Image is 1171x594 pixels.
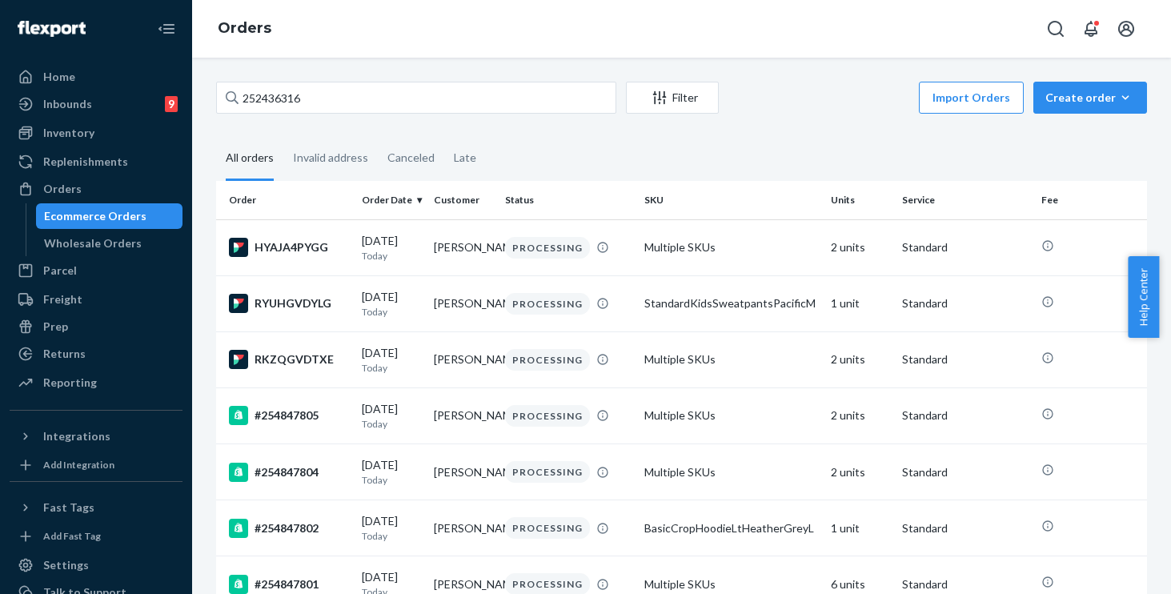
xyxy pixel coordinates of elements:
div: [DATE] [362,457,420,487]
div: [DATE] [362,345,420,375]
div: PROCESSING [505,237,590,259]
div: 9 [165,96,178,112]
th: SKU [638,181,824,219]
a: Home [10,64,182,90]
div: Orders [43,181,82,197]
p: Today [362,305,420,319]
a: Ecommerce Orders [36,203,183,229]
p: Standard [902,351,1029,367]
td: 2 units [824,219,896,275]
div: Inventory [43,125,94,141]
a: Orders [10,176,182,202]
div: Wholesale Orders [44,235,142,251]
td: [PERSON_NAME] [427,275,499,331]
p: Standard [902,520,1029,536]
div: Ecommerce Orders [44,208,146,224]
th: Order [216,181,355,219]
a: Settings [10,552,182,578]
th: Service [896,181,1035,219]
div: Customer [434,193,492,207]
td: [PERSON_NAME] [427,500,499,556]
a: Add Integration [10,456,182,475]
a: Returns [10,341,182,367]
td: 2 units [824,387,896,443]
div: Late [454,137,476,179]
div: Canceled [387,137,435,179]
button: Import Orders [919,82,1024,114]
td: Multiple SKUs [638,444,824,500]
td: 1 unit [824,500,896,556]
div: Filter [627,90,718,106]
div: Replenishments [43,154,128,170]
div: Integrations [43,428,110,444]
td: Multiple SKUs [638,219,824,275]
div: Reporting [43,375,97,391]
p: Standard [902,464,1029,480]
div: Add Fast Tag [43,529,101,543]
div: Settings [43,557,89,573]
p: Standard [902,295,1029,311]
div: #254847802 [229,519,349,538]
a: Replenishments [10,149,182,175]
td: [PERSON_NAME] [427,387,499,443]
div: [DATE] [362,233,420,263]
div: StandardKidsSweatpantsPacificM [644,295,818,311]
img: Flexport logo [18,21,86,37]
p: Today [362,249,420,263]
a: Wholesale Orders [36,231,183,256]
td: 2 units [824,444,896,500]
div: #254847801 [229,575,349,594]
button: Help Center [1128,256,1159,338]
p: Today [362,361,420,375]
div: RKZQGVDTXE [229,350,349,369]
th: Order Date [355,181,427,219]
div: Add Integration [43,458,114,472]
button: Create order [1033,82,1147,114]
p: Today [362,473,420,487]
div: BasicCropHoodieLtHeatherGreyL [644,520,818,536]
div: Returns [43,346,86,362]
div: Inbounds [43,96,92,112]
td: Multiple SKUs [638,387,824,443]
p: Today [362,529,420,543]
p: Standard [902,407,1029,423]
div: Home [43,69,75,85]
ol: breadcrumbs [205,6,284,52]
div: PROCESSING [505,405,590,427]
input: Search orders [216,82,616,114]
div: Invalid address [293,137,368,179]
div: #254847804 [229,463,349,482]
td: Multiple SKUs [638,331,824,387]
a: Reporting [10,370,182,395]
th: Status [499,181,638,219]
div: Fast Tags [43,500,94,516]
button: Open account menu [1110,13,1142,45]
button: Fast Tags [10,495,182,520]
button: Open Search Box [1040,13,1072,45]
button: Close Navigation [150,13,182,45]
a: Add Fast Tag [10,527,182,546]
div: PROCESSING [505,349,590,371]
div: RYUHGVDYLG [229,294,349,313]
div: Parcel [43,263,77,279]
div: [DATE] [362,513,420,543]
button: Filter [626,82,719,114]
button: Open notifications [1075,13,1107,45]
td: [PERSON_NAME] [427,444,499,500]
div: PROCESSING [505,461,590,483]
a: Prep [10,314,182,339]
div: [DATE] [362,401,420,431]
a: Parcel [10,258,182,283]
div: HYAJA4PYGG [229,238,349,257]
td: [PERSON_NAME] [427,219,499,275]
td: 2 units [824,331,896,387]
a: Orders [218,19,271,37]
div: PROCESSING [505,517,590,539]
p: Today [362,417,420,431]
div: Prep [43,319,68,335]
button: Integrations [10,423,182,449]
div: Freight [43,291,82,307]
p: Standard [902,239,1029,255]
a: Inventory [10,120,182,146]
a: Inbounds9 [10,91,182,117]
